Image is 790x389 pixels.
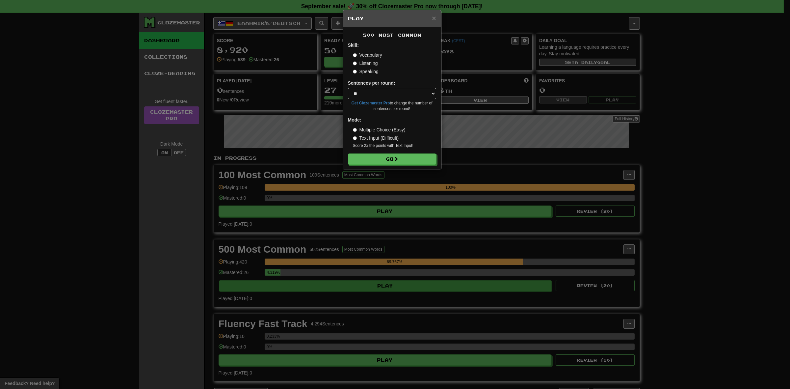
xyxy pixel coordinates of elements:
[353,53,357,57] input: Vocabulary
[353,60,378,67] label: Listening
[363,32,421,38] span: 500 Most Common
[348,153,436,165] button: Go
[353,135,399,141] label: Text Input (Difficult)
[432,14,436,22] span: ×
[353,52,382,58] label: Vocabulary
[348,117,361,123] strong: Mode:
[352,101,390,105] a: Get Clozemaster Pro
[353,136,357,140] input: Text Input (Difficult)
[353,61,357,66] input: Listening
[353,143,436,149] small: Score 2x the points with Text Input !
[353,69,357,74] input: Speaking
[353,126,406,133] label: Multiple Choice (Easy)
[348,100,436,112] small: to change the number of sentences per round!
[348,42,359,48] strong: Skill:
[348,80,395,86] label: Sentences per round:
[348,15,436,22] h5: Play
[432,14,436,21] button: Close
[353,68,379,75] label: Speaking
[353,128,357,132] input: Multiple Choice (Easy)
